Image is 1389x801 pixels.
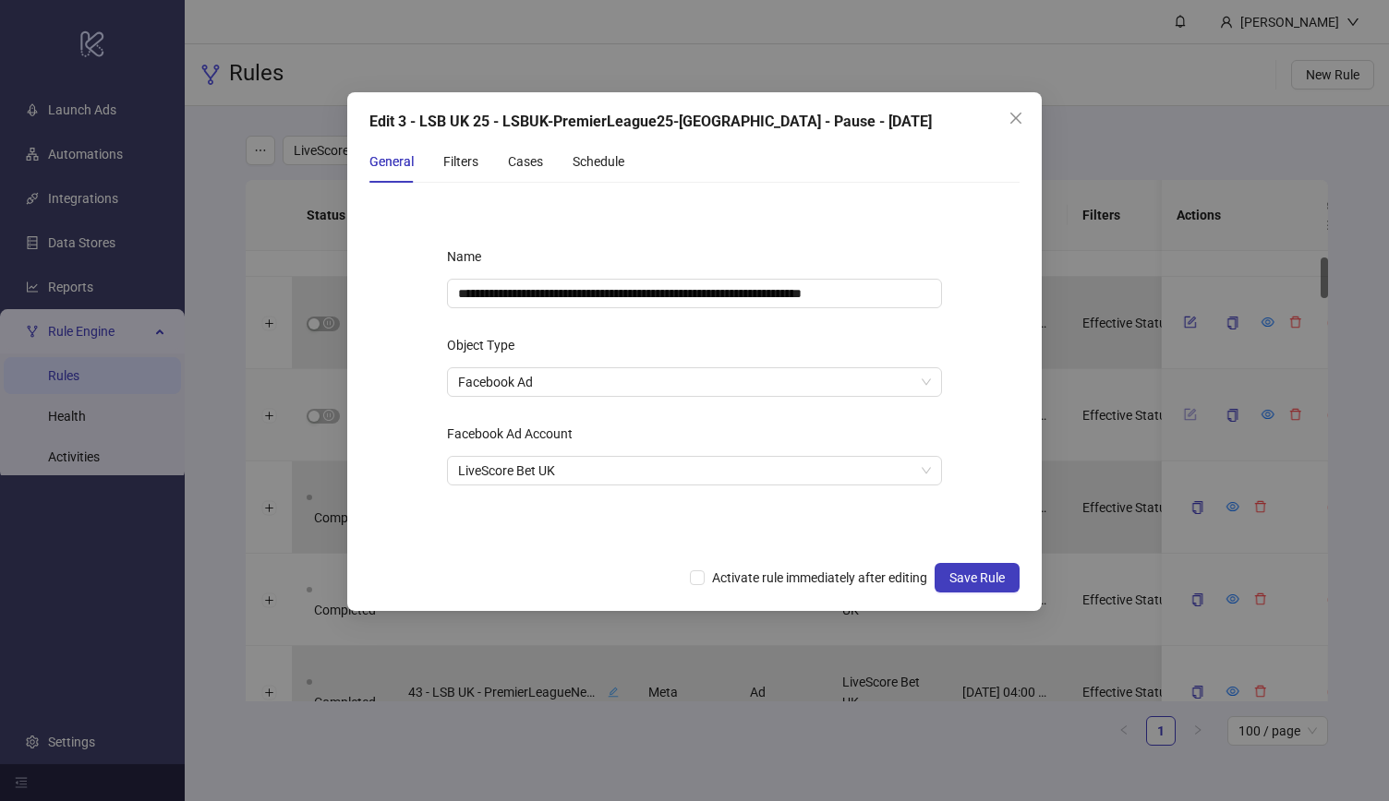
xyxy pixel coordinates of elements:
[369,151,414,172] div: General
[447,330,526,360] label: Object Type
[705,568,935,588] span: Activate rule immediately after editing
[443,151,478,172] div: Filters
[573,151,624,172] div: Schedule
[458,457,931,484] span: LiveScore Bet UK
[369,111,1020,133] div: Edit 3 - LSB UK 25 - LSBUK-PremierLeague25-[GEOGRAPHIC_DATA] - Pause - [DATE]
[447,419,585,448] label: Facebook Ad Account
[458,368,931,396] span: Facebook Ad
[949,570,1005,585] span: Save Rule
[508,151,543,172] div: Cases
[1009,111,1023,126] span: close
[447,279,942,308] input: Name
[447,242,493,271] label: Name
[935,563,1020,592] button: Save Rule
[1001,103,1031,133] button: Close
